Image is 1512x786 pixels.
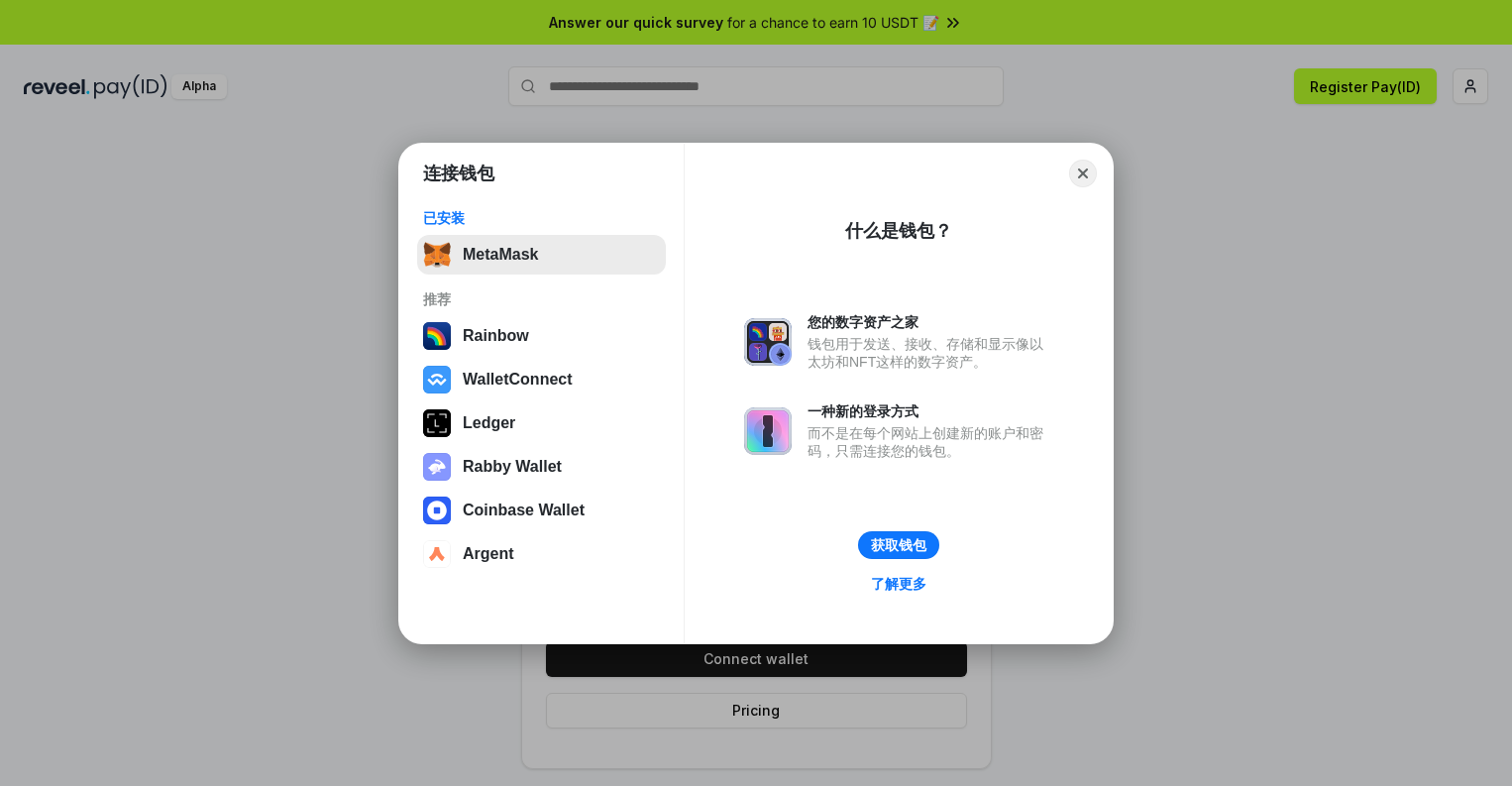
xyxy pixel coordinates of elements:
div: 而不是在每个网站上创建新的账户和密码，只需连接您的钱包。 [808,424,1053,460]
div: 了解更多 [871,575,926,593]
div: 什么是钱包？ [845,219,952,243]
button: Rainbow [417,316,666,356]
div: 获取钱包 [871,536,926,554]
button: Argent [417,534,666,574]
div: Rainbow [463,327,529,345]
img: svg+xml,%3Csvg%20width%3D%2228%22%20height%3D%2228%22%20viewBox%3D%220%200%2028%2028%22%20fill%3D... [423,540,451,568]
div: Coinbase Wallet [463,502,585,519]
div: Ledger [463,414,515,432]
div: MetaMask [463,246,538,264]
img: svg+xml,%3Csvg%20fill%3D%22none%22%20height%3D%2233%22%20viewBox%3D%220%200%2035%2033%22%20width%... [423,241,451,269]
div: 推荐 [423,290,660,308]
a: 了解更多 [859,571,938,597]
img: svg+xml,%3Csvg%20xmlns%3D%22http%3A%2F%2Fwww.w3.org%2F2000%2Fsvg%22%20fill%3D%22none%22%20viewBox... [423,453,451,481]
img: svg+xml,%3Csvg%20width%3D%22120%22%20height%3D%22120%22%20viewBox%3D%220%200%20120%20120%22%20fil... [423,322,451,350]
div: Argent [463,545,514,563]
img: svg+xml,%3Csvg%20width%3D%2228%22%20height%3D%2228%22%20viewBox%3D%220%200%2028%2028%22%20fill%3D... [423,497,451,524]
img: svg+xml,%3Csvg%20xmlns%3D%22http%3A%2F%2Fwww.w3.org%2F2000%2Fsvg%22%20fill%3D%22none%22%20viewBox... [744,318,792,366]
img: svg+xml,%3Csvg%20xmlns%3D%22http%3A%2F%2Fwww.w3.org%2F2000%2Fsvg%22%20fill%3D%22none%22%20viewBox... [744,407,792,455]
div: 已安装 [423,209,660,227]
h1: 连接钱包 [423,162,494,185]
button: WalletConnect [417,360,666,399]
div: 您的数字资产之家 [808,313,1053,331]
div: Rabby Wallet [463,458,562,476]
button: Ledger [417,403,666,443]
div: 钱包用于发送、接收、存储和显示像以太坊和NFT这样的数字资产。 [808,335,1053,371]
button: MetaMask [417,235,666,275]
button: Rabby Wallet [417,447,666,487]
button: Close [1069,160,1097,187]
div: 一种新的登录方式 [808,402,1053,420]
div: WalletConnect [463,371,573,389]
img: svg+xml,%3Csvg%20width%3D%2228%22%20height%3D%2228%22%20viewBox%3D%220%200%2028%2028%22%20fill%3D... [423,366,451,393]
img: svg+xml,%3Csvg%20xmlns%3D%22http%3A%2F%2Fwww.w3.org%2F2000%2Fsvg%22%20width%3D%2228%22%20height%3... [423,409,451,437]
button: 获取钱包 [858,531,939,559]
button: Coinbase Wallet [417,491,666,530]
